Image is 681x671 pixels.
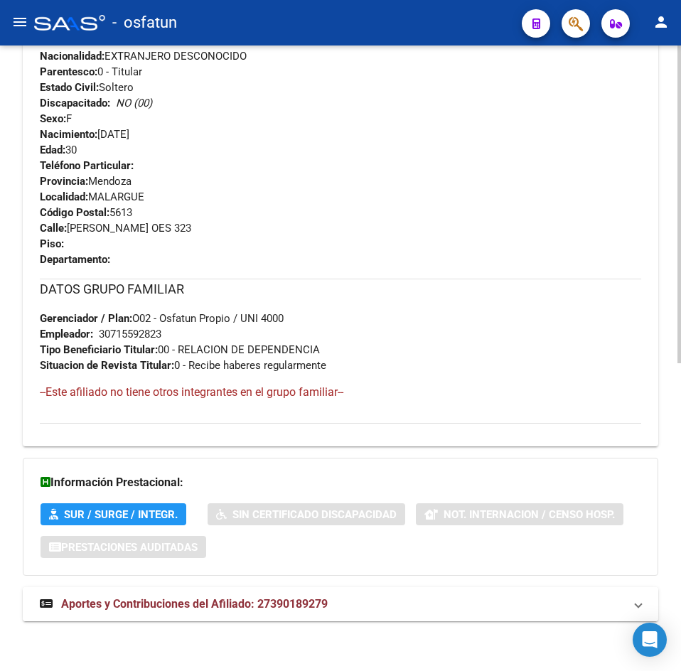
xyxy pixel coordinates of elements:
button: Not. Internacion / Censo Hosp. [416,503,623,525]
strong: Discapacitado: [40,97,110,109]
span: Sin Certificado Discapacidad [232,508,397,521]
mat-icon: person [653,14,670,31]
div: 30715592823 [99,326,161,342]
span: Mendoza [40,175,132,188]
strong: Situacion de Revista Titular: [40,359,174,372]
strong: Provincia: [40,175,88,188]
strong: Documento: [40,34,97,47]
span: Soltero [40,81,134,94]
h3: Información Prestacional: [41,473,640,493]
span: 0 - Recibe haberes regularmente [40,359,326,372]
span: [PERSON_NAME] OES 323 [40,222,191,235]
h3: DATOS GRUPO FAMILIAR [40,279,641,299]
strong: Parentesco: [40,65,97,78]
span: 00 - RELACION DE DEPENDENCIA [40,343,320,356]
strong: Piso: [40,237,64,250]
span: 5613 [40,206,132,219]
span: O02 - Osfatun Propio / UNI 4000 [40,312,284,325]
div: Open Intercom Messenger [633,623,667,657]
h4: --Este afiliado no tiene otros integrantes en el grupo familiar-- [40,385,641,400]
strong: Edad: [40,144,65,156]
span: - osfatun [112,7,177,38]
span: 0 - Titular [40,65,142,78]
span: Prestaciones Auditadas [61,541,198,554]
button: Sin Certificado Discapacidad [208,503,405,525]
span: Not. Internacion / Censo Hosp. [444,508,615,521]
strong: Empleador: [40,328,93,340]
strong: Localidad: [40,190,88,203]
strong: Calle: [40,222,67,235]
button: Prestaciones Auditadas [41,536,206,558]
mat-icon: menu [11,14,28,31]
button: SUR / SURGE / INTEGR. [41,503,186,525]
span: Aportes y Contribuciones del Afiliado: 27390189279 [61,597,328,611]
span: [DATE] [40,128,129,141]
span: MALARGUE [40,190,144,203]
strong: Departamento: [40,253,110,266]
strong: Gerenciador / Plan: [40,312,132,325]
strong: Nacimiento: [40,128,97,141]
span: 30 [40,144,77,156]
span: F [40,112,72,125]
strong: Sexo: [40,112,66,125]
span: EXTRANJERO DESCONOCIDO [40,50,247,63]
strong: Estado Civil: [40,81,99,94]
strong: Nacionalidad: [40,50,104,63]
mat-expansion-panel-header: Aportes y Contribuciones del Afiliado: 27390189279 [23,587,658,621]
span: SUR / SURGE / INTEGR. [64,508,178,521]
strong: Código Postal: [40,206,109,219]
strong: Teléfono Particular: [40,159,134,172]
strong: Tipo Beneficiario Titular: [40,343,158,356]
span: DU - DOCUMENTO UNICO 39018927 [40,34,268,47]
i: NO (00) [116,97,152,109]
